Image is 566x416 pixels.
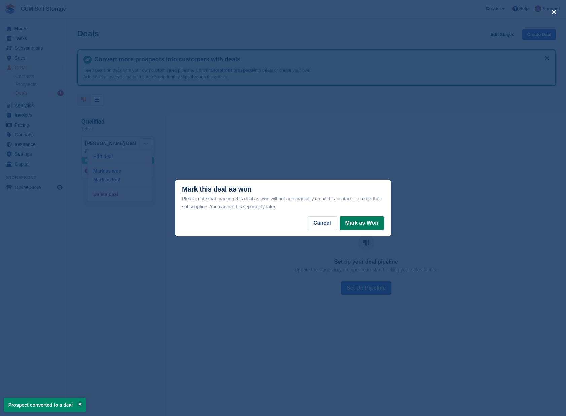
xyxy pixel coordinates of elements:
[4,398,86,412] p: Prospect converted to a deal
[182,195,384,211] div: Please note that marking this deal as won will not automatically email this contact or create the...
[308,216,337,230] button: Cancel
[549,7,559,18] button: close
[340,216,384,230] button: Mark as Won
[182,185,384,211] div: Mark this deal as won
